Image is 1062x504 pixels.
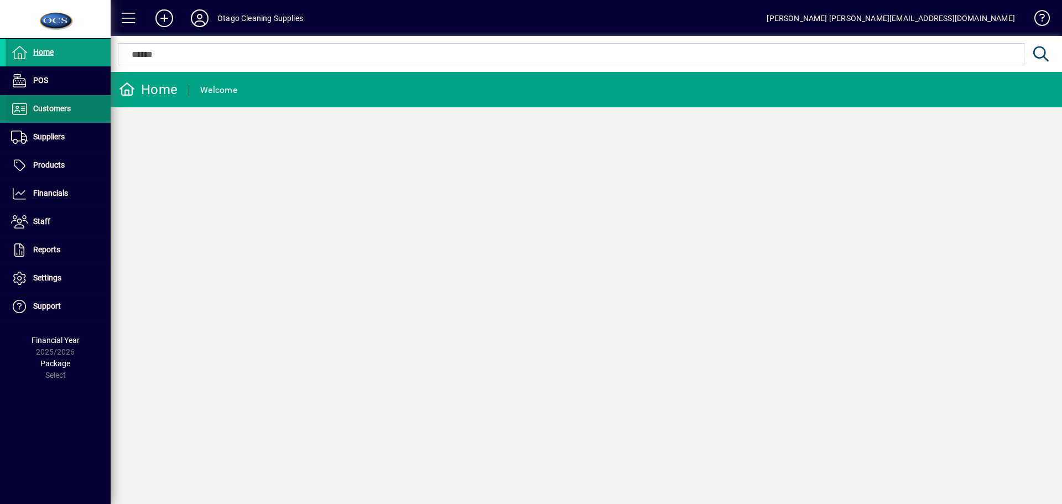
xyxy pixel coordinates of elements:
span: Financial Year [32,336,80,345]
span: Staff [33,217,50,226]
a: Staff [6,208,111,236]
button: Profile [182,8,217,28]
span: Support [33,302,61,310]
a: Settings [6,264,111,292]
div: [PERSON_NAME] [PERSON_NAME][EMAIL_ADDRESS][DOMAIN_NAME] [767,9,1015,27]
a: POS [6,67,111,95]
a: Knowledge Base [1026,2,1048,38]
span: Products [33,160,65,169]
button: Add [147,8,182,28]
span: Reports [33,245,60,254]
span: POS [33,76,48,85]
span: Settings [33,273,61,282]
span: Suppliers [33,132,65,141]
a: Support [6,293,111,320]
div: Home [119,81,178,98]
span: Financials [33,189,68,198]
div: Welcome [200,81,237,99]
a: Suppliers [6,123,111,151]
span: Package [40,359,70,368]
a: Customers [6,95,111,123]
a: Products [6,152,111,179]
span: Home [33,48,54,56]
span: Customers [33,104,71,113]
a: Reports [6,236,111,264]
div: Otago Cleaning Supplies [217,9,303,27]
a: Financials [6,180,111,207]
